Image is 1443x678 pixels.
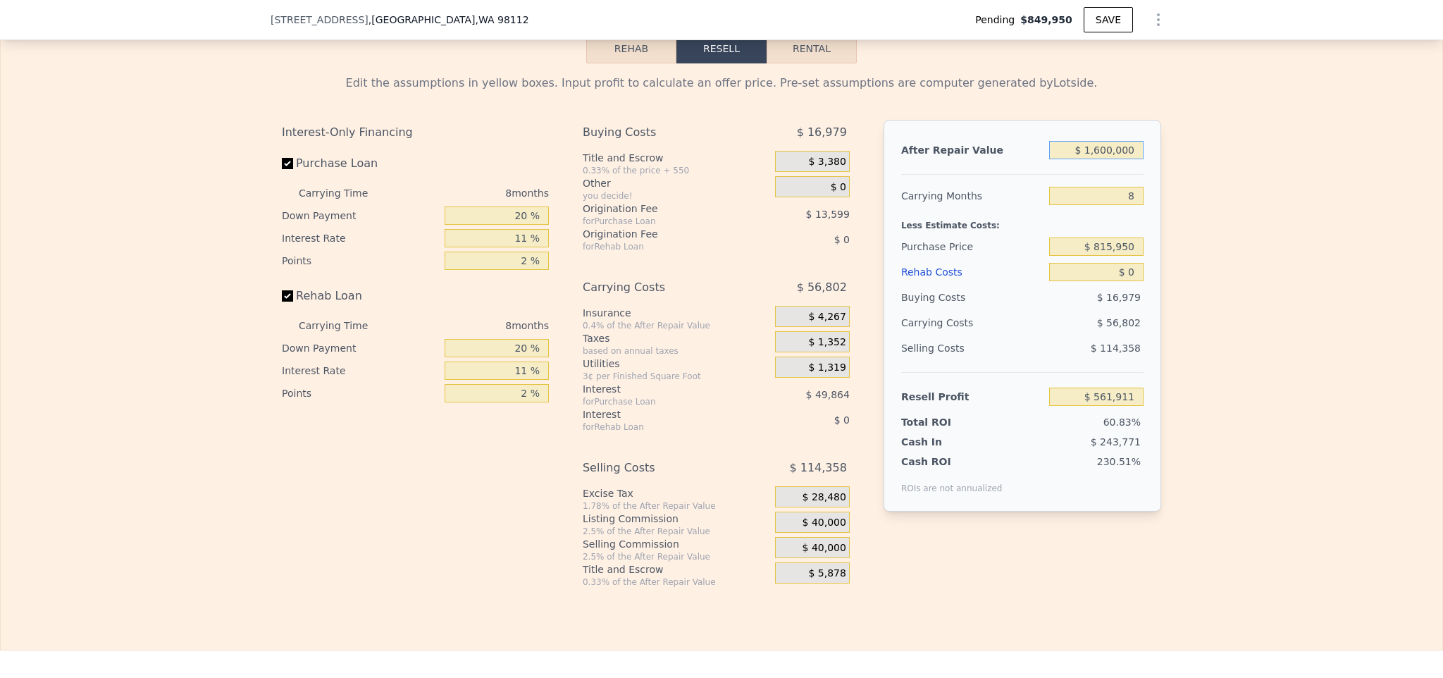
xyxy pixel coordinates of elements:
span: $ 0 [834,234,850,245]
div: Interest [583,382,740,396]
div: 8 months [396,314,549,337]
span: $ 56,802 [797,275,847,300]
input: Purchase Loan [282,158,293,169]
div: Cash ROI [901,455,1003,469]
span: $ 114,358 [789,455,846,481]
span: $ 49,864 [806,389,850,400]
div: Carrying Time [299,182,390,204]
div: Selling Costs [901,335,1043,361]
div: Purchase Price [901,234,1043,259]
button: Resell [676,34,767,63]
span: $ 28,480 [803,491,846,504]
span: $ 13,599 [806,209,850,220]
div: 3¢ per Finished Square Foot [583,371,769,382]
div: Interest [583,407,740,421]
div: Carrying Costs [901,310,989,335]
div: Down Payment [282,204,439,227]
div: Origination Fee [583,202,740,216]
div: 0.4% of the After Repair Value [583,320,769,331]
span: $ 1,352 [808,336,846,349]
span: , [GEOGRAPHIC_DATA] [369,13,529,27]
div: Utilities [583,357,769,371]
span: 60.83% [1103,417,1141,428]
div: Edit the assumptions in yellow boxes. Input profit to calculate an offer price. Pre-set assumptio... [282,75,1161,92]
div: Selling Costs [583,455,740,481]
div: Buying Costs [901,285,1043,310]
button: Rental [767,34,857,63]
div: Origination Fee [583,227,740,241]
button: SAVE [1084,7,1133,32]
span: 230.51% [1097,456,1141,467]
label: Purchase Loan [282,151,439,176]
input: Rehab Loan [282,290,293,302]
div: Title and Escrow [583,562,769,577]
div: for Rehab Loan [583,421,740,433]
div: for Purchase Loan [583,216,740,227]
div: Buying Costs [583,120,740,145]
div: Resell Profit [901,384,1043,409]
div: ROIs are not annualized [901,469,1003,494]
div: Other [583,176,769,190]
span: $ 1,319 [808,362,846,374]
div: 8 months [396,182,549,204]
div: 2.5% of the After Repair Value [583,551,769,562]
div: for Purchase Loan [583,396,740,407]
div: Listing Commission [583,512,769,526]
div: Excise Tax [583,486,769,500]
button: Rehab [586,34,676,63]
div: 1.78% of the After Repair Value [583,500,769,512]
div: Interest Rate [282,359,439,382]
div: for Rehab Loan [583,241,740,252]
div: Title and Escrow [583,151,769,165]
span: $849,950 [1020,13,1072,27]
label: Rehab Loan [282,283,439,309]
div: Interest Rate [282,227,439,249]
span: Pending [975,13,1020,27]
div: Down Payment [282,337,439,359]
span: $ 5,878 [808,567,846,580]
div: Less Estimate Costs: [901,209,1144,234]
span: , WA 98112 [475,14,528,25]
span: $ 3,380 [808,156,846,168]
div: Carrying Costs [583,275,740,300]
div: Interest-Only Financing [282,120,549,145]
span: $ 0 [831,181,846,194]
button: Show Options [1144,6,1172,34]
span: $ 16,979 [797,120,847,145]
div: Rehab Costs [901,259,1043,285]
div: 0.33% of the price + 550 [583,165,769,176]
span: $ 40,000 [803,517,846,529]
div: Selling Commission [583,537,769,551]
div: 2.5% of the After Repair Value [583,526,769,537]
div: Carrying Months [901,183,1043,209]
span: $ 114,358 [1091,343,1141,354]
div: After Repair Value [901,137,1043,163]
div: you decide! [583,190,769,202]
div: Points [282,249,439,272]
div: Taxes [583,331,769,345]
div: Carrying Time [299,314,390,337]
span: $ 16,979 [1097,292,1141,303]
div: Cash In [901,435,989,449]
div: based on annual taxes [583,345,769,357]
div: Points [282,382,439,405]
div: Total ROI [901,415,989,429]
div: Insurance [583,306,769,320]
span: $ 4,267 [808,311,846,323]
span: [STREET_ADDRESS] [271,13,369,27]
span: $ 40,000 [803,542,846,555]
div: 0.33% of the After Repair Value [583,577,769,588]
span: $ 243,771 [1091,436,1141,448]
span: $ 56,802 [1097,317,1141,328]
span: $ 0 [834,414,850,426]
